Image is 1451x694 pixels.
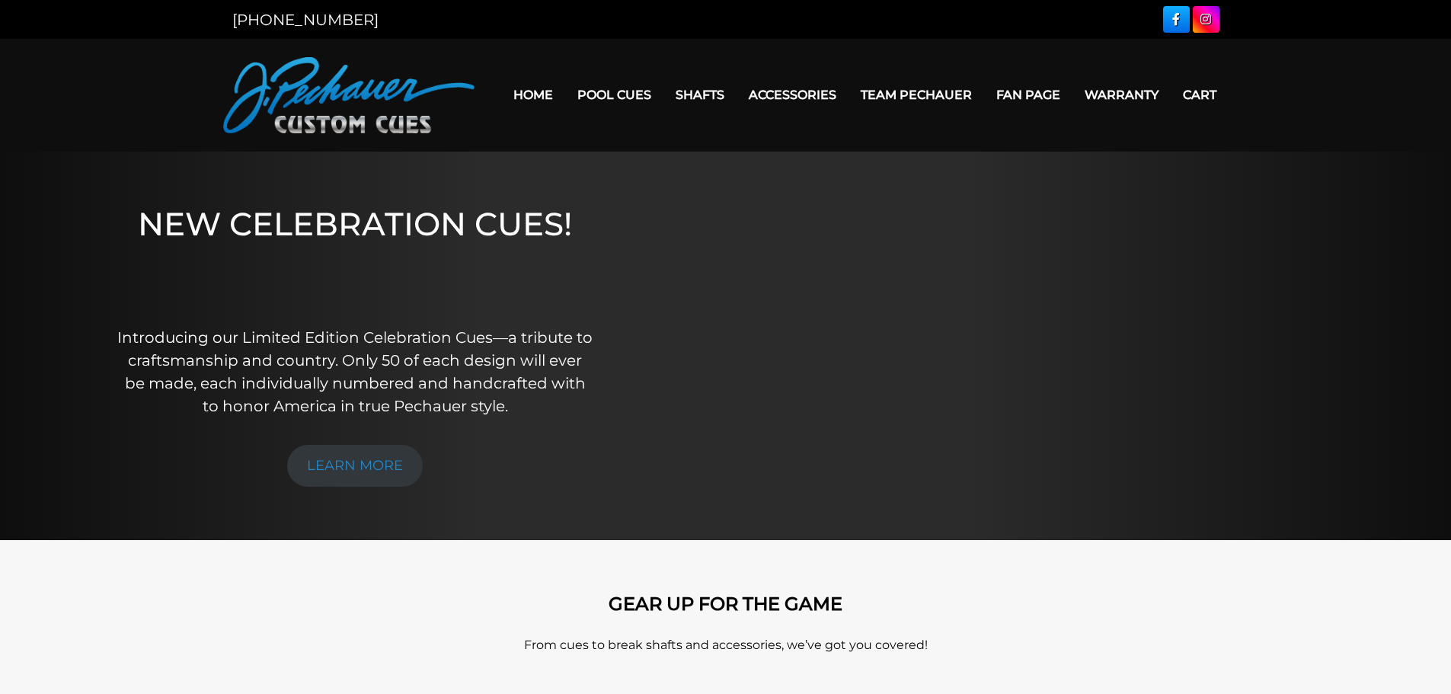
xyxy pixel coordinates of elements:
a: LEARN MORE [287,445,423,487]
a: Team Pechauer [849,75,984,114]
p: Introducing our Limited Edition Celebration Cues—a tribute to craftsmanship and country. Only 50 ... [117,326,594,417]
strong: GEAR UP FOR THE GAME [609,593,842,615]
a: Pool Cues [565,75,663,114]
a: Cart [1171,75,1229,114]
a: Warranty [1072,75,1171,114]
a: Home [501,75,565,114]
a: [PHONE_NUMBER] [232,11,379,29]
p: From cues to break shafts and accessories, we’ve got you covered! [292,636,1160,654]
a: Fan Page [984,75,1072,114]
a: Accessories [737,75,849,114]
a: Shafts [663,75,737,114]
img: Pechauer Custom Cues [223,57,475,133]
h1: NEW CELEBRATION CUES! [117,205,594,305]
